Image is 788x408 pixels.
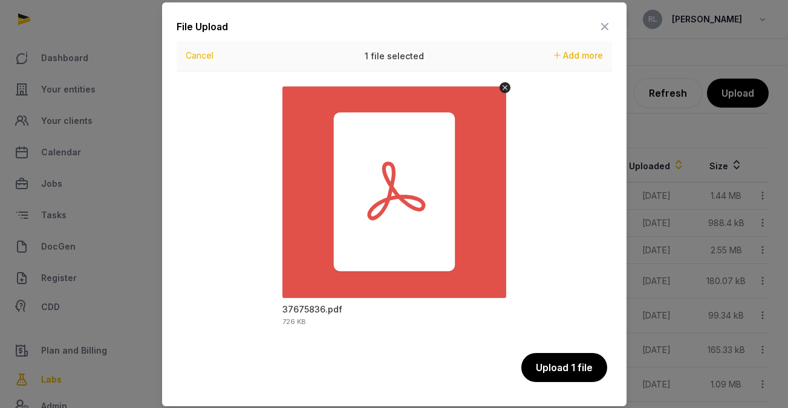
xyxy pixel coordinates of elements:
div: 726 KB [282,319,306,325]
div: File Upload [177,19,228,34]
div: Uppy Dashboard [177,41,612,343]
span: Add more [563,50,603,60]
div: 37675836.pdf [282,303,342,316]
button: Add more files [549,47,608,64]
button: Remove file [500,82,510,93]
button: Upload 1 file [521,353,607,382]
div: 1 file selected [304,41,485,71]
button: Cancel [182,47,217,64]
